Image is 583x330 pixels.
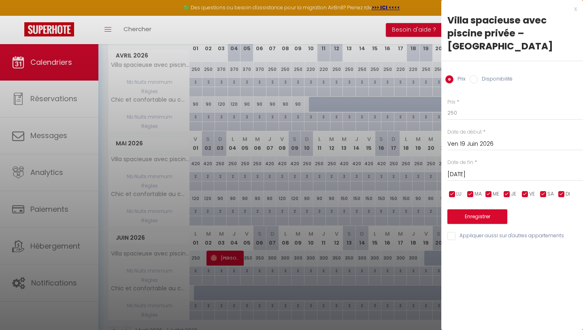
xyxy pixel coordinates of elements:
span: ME [493,190,499,198]
label: Prix [453,75,466,84]
label: Disponibilité [478,75,513,84]
div: Villa spacieuse avec piscine privée – [GEOGRAPHIC_DATA] [447,14,577,53]
span: LU [456,190,462,198]
label: Date de début [447,128,482,136]
label: Date de fin [447,159,473,166]
span: MA [474,190,482,198]
button: Enregistrer [447,209,507,224]
span: JE [511,190,516,198]
div: x [441,4,577,14]
span: VE [529,190,535,198]
span: SA [547,190,554,198]
label: Prix [447,98,455,106]
span: DI [566,190,570,198]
